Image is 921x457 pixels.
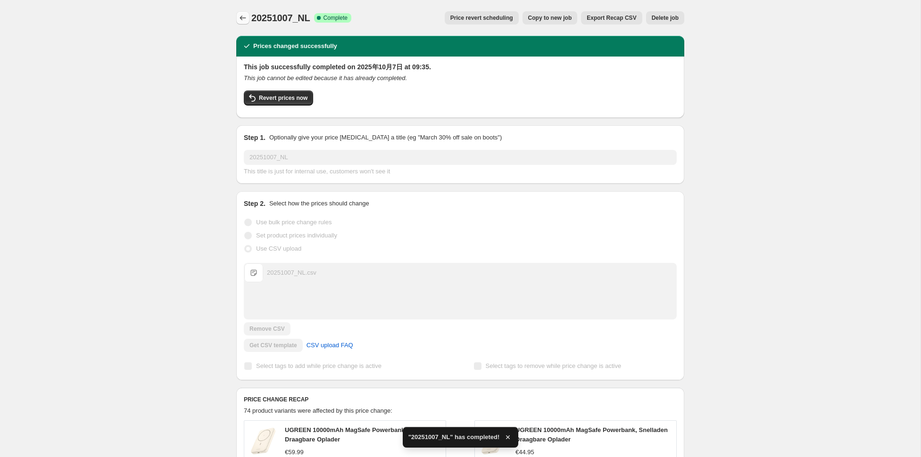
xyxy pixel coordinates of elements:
[256,362,382,369] span: Select tags to add while price change is active
[269,133,502,142] p: Optionally give your price [MEDICAL_DATA] a title (eg "March 30% off sale on boots")
[244,74,407,82] i: This job cannot be edited because it has already completed.
[267,268,316,277] div: 20251007_NL.csv
[307,341,353,350] span: CSV upload FAQ
[256,245,301,252] span: Use CSV upload
[244,396,677,403] h6: PRICE CHANGE RECAP
[486,362,622,369] span: Select tags to remove while price change is active
[515,448,534,457] div: €44.95
[256,232,337,239] span: Set product prices individually
[244,199,266,208] h2: Step 2.
[251,13,310,23] span: 20251007_NL
[244,133,266,142] h2: Step 1.
[528,14,572,22] span: Copy to new job
[244,407,392,414] span: 74 product variants were affected by this price change:
[652,14,679,22] span: Delete job
[236,11,249,24] button: Price change jobs
[587,14,636,22] span: Export Recap CSV
[646,11,684,24] button: Delete job
[301,338,359,353] a: CSV upload FAQ
[285,426,437,443] span: UGREEN 10000mAh MagSafe Powerbank, Snelladen Draagbare Oplader
[269,199,369,208] p: Select how the prices should change
[523,11,578,24] button: Copy to new job
[249,427,277,455] img: ugreen-10000mah-magsafe-powerbank-snelladen-draagbare-oplader-9705671_80x.png
[259,94,307,102] span: Revert prices now
[244,90,313,106] button: Revert prices now
[244,62,677,72] h2: This job successfully completed on 2025年10月7日 at 09:35.
[450,14,513,22] span: Price revert scheduling
[244,150,677,165] input: 30% off holiday sale
[253,41,337,51] h2: Prices changed successfully
[445,11,519,24] button: Price revert scheduling
[324,14,348,22] span: Complete
[244,168,390,175] span: This title is just for internal use, customers won't see it
[515,426,668,443] span: UGREEN 10000mAh MagSafe Powerbank, Snelladen Draagbare Oplader
[285,448,304,457] div: €59.99
[581,11,642,24] button: Export Recap CSV
[408,433,500,442] span: "20251007_NL" has completed!
[256,219,332,226] span: Use bulk price change rules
